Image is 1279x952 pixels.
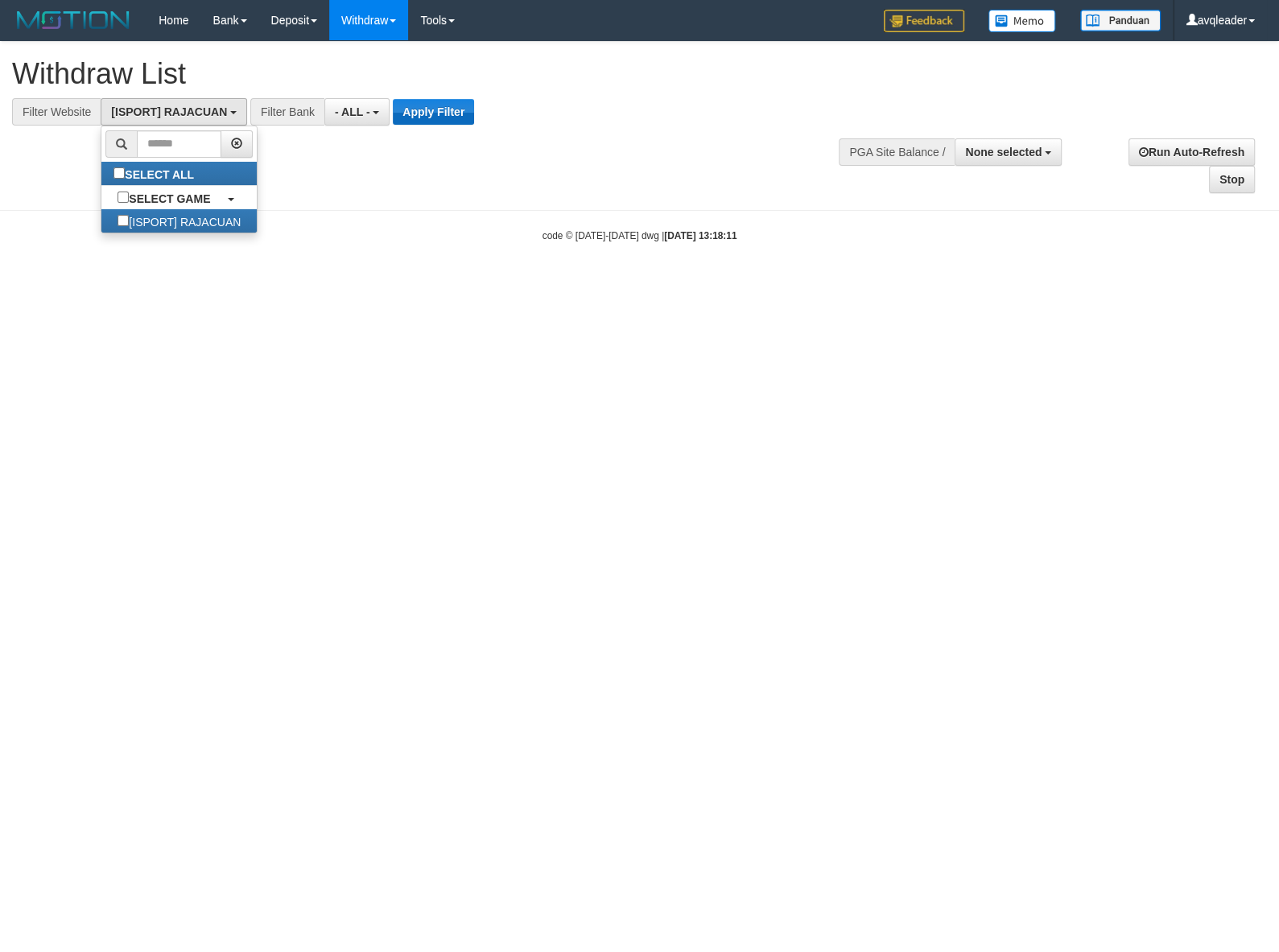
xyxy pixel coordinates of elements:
b: SELECT GAME [129,192,210,205]
div: PGA Site Balance / [839,138,955,166]
img: MOTION_logo.png [12,8,134,32]
strong: [DATE] 13:18:11 [664,230,736,241]
div: Filter Bank [250,98,324,126]
img: Button%20Memo.svg [988,10,1056,32]
img: panduan.png [1080,10,1161,31]
input: SELECT ALL [113,167,125,179]
a: Stop [1209,166,1255,193]
button: Apply Filter [393,99,474,125]
button: [ISPORT] RAJACUAN [101,98,247,126]
small: code © [DATE]-[DATE] dwg | [543,230,737,241]
div: Filter Website [12,98,101,126]
label: [ISPORT] RAJACUAN [101,209,257,233]
a: SELECT GAME [101,186,257,209]
img: Feedback.jpg [884,10,964,32]
input: SELECT GAME [118,192,129,203]
h1: Withdraw List [12,58,836,90]
label: SELECT ALL [101,162,210,185]
span: None selected [965,146,1042,159]
input: [ISPORT] RAJACUAN [118,215,129,226]
span: [ISPORT] RAJACUAN [111,105,227,118]
a: Run Auto-Refresh [1128,138,1255,166]
span: - ALL - [335,105,370,118]
button: - ALL - [324,98,390,126]
button: None selected [955,138,1062,166]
